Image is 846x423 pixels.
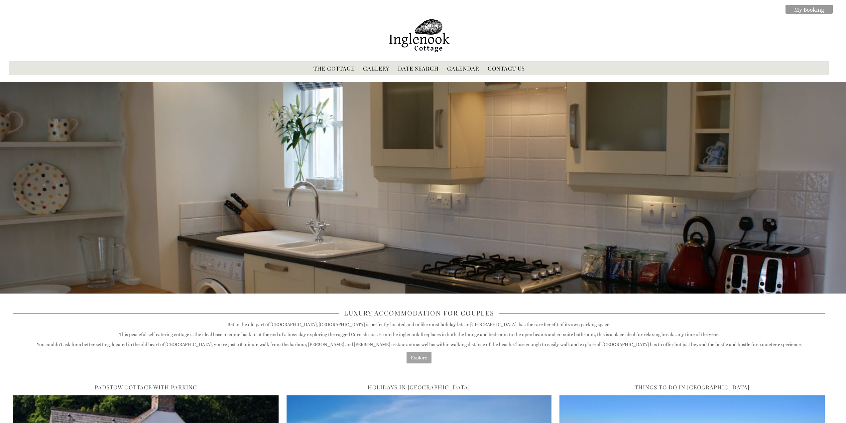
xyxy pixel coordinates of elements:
p: This peaceful self catering cottage is the ideal base to come back to at the end of a busy day ex... [13,332,825,337]
h2: Things To Do in [GEOGRAPHIC_DATA] [559,383,825,391]
a: Gallery [363,65,390,72]
a: Contact Us [488,65,525,72]
p: You couldn't ask for a better setting, located in the old heart of [GEOGRAPHIC_DATA], you're just... [13,342,825,347]
h2: Holidays in [GEOGRAPHIC_DATA] [287,383,552,391]
a: Date Search [398,65,439,72]
a: My Booking [786,5,833,14]
a: Explore [407,352,431,363]
h2: Padstow Cottage with Parking [13,383,279,391]
a: Calendar [447,65,479,72]
img: Inglenook Cottage [378,15,461,57]
p: Set in the old part of [GEOGRAPHIC_DATA], [GEOGRAPHIC_DATA] is perfectly located and unlike most ... [13,322,825,327]
span: Luxury accommodation for couples [339,309,499,317]
a: The Cottage [313,65,355,72]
